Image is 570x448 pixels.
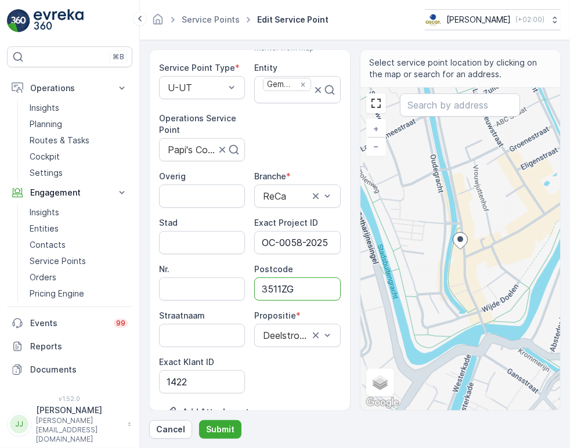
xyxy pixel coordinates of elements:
[151,17,164,27] a: Homepage
[367,370,393,395] a: Layers
[30,167,63,179] p: Settings
[156,424,185,435] p: Cancel
[425,9,561,30] button: [PERSON_NAME](+02:00)
[7,9,30,32] img: logo
[370,57,551,80] span: Select service point location by clicking on the map or search for an address.
[254,218,318,227] label: Exact Project ID
[25,165,132,181] a: Settings
[159,310,205,320] label: Straatnaam
[30,223,59,234] p: Entities
[515,15,544,24] p: ( +02:00 )
[10,415,28,433] div: JJ
[159,357,214,367] label: Exact Klant ID
[159,171,186,181] label: Overig
[7,395,132,402] span: v 1.52.0
[182,15,240,24] a: Service Points
[255,14,331,26] span: Edit Service Point
[254,63,277,73] label: Entity
[25,116,132,132] a: Planning
[254,171,286,181] label: Branche
[159,113,239,135] label: Operations Service Point
[367,138,385,155] a: Zoom Out
[400,93,520,117] input: Search by address
[25,100,132,116] a: Insights
[30,82,109,94] p: Operations
[7,335,132,358] a: Reports
[25,237,132,253] a: Contacts
[25,149,132,165] a: Cockpit
[199,420,241,439] button: Submit
[7,312,132,335] a: Events99
[374,124,379,133] span: +
[425,13,442,26] img: basis-logo_rgb2x.png
[206,424,235,435] p: Submit
[30,187,109,198] p: Engagement
[30,255,86,267] p: Service Points
[30,272,56,283] p: Orders
[30,118,62,130] p: Planning
[30,288,84,299] p: Pricing Engine
[36,404,122,416] p: [PERSON_NAME]
[149,420,192,439] button: Cancel
[7,404,132,444] button: JJ[PERSON_NAME][PERSON_NAME][EMAIL_ADDRESS][DOMAIN_NAME]
[264,78,295,91] div: Gemeente Utrecht Swill
[159,218,178,227] label: Stad
[159,63,235,73] label: Service Point Type
[373,141,379,151] span: −
[30,102,59,114] p: Insights
[30,317,107,329] p: Events
[25,253,132,269] a: Service Points
[367,120,385,138] a: Zoom In
[36,416,122,444] p: [PERSON_NAME][EMAIL_ADDRESS][DOMAIN_NAME]
[363,395,402,410] img: Google
[363,395,402,410] a: Open this area in Google Maps (opens a new window)
[182,406,249,418] p: Add Attachment
[113,52,124,62] p: ⌘B
[30,207,59,218] p: Insights
[30,135,89,146] p: Routes & Tasks
[30,341,128,352] p: Reports
[159,264,169,274] label: Nr.
[25,132,132,149] a: Routes & Tasks
[446,14,511,26] p: [PERSON_NAME]
[159,403,256,421] button: Upload File
[25,221,132,237] a: Entities
[25,269,132,286] a: Orders
[7,181,132,204] button: Engagement
[297,80,309,90] div: Remove Gemeente Utrecht Swill
[367,95,385,112] a: View Fullscreen
[34,9,84,32] img: logo_light-DOdMpM7g.png
[30,151,60,162] p: Cockpit
[254,310,296,320] label: Propositie
[254,264,293,274] label: Postcode
[7,358,132,381] a: Documents
[30,239,66,251] p: Contacts
[7,77,132,100] button: Operations
[25,286,132,302] a: Pricing Engine
[25,204,132,221] a: Insights
[30,364,128,375] p: Documents
[116,319,125,328] p: 99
